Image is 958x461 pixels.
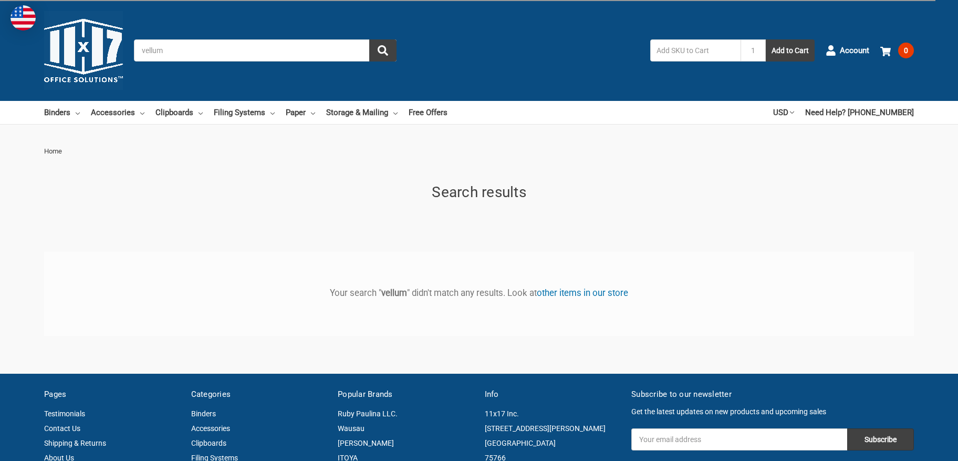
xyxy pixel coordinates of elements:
[44,147,62,155] span: Home
[381,288,407,298] b: vellum
[773,101,794,124] a: USD
[338,439,394,447] a: [PERSON_NAME]
[330,288,628,298] span: Your search " " didn't match any results. Look at
[338,409,398,418] a: Ruby Paulina LLC.
[631,428,847,450] input: Your email address
[91,101,144,124] a: Accessories
[880,37,914,64] a: 0
[11,5,36,30] img: duty and tax information for United States
[826,37,869,64] a: Account
[214,101,275,124] a: Filing Systems
[485,388,621,401] h5: Info
[286,101,315,124] a: Paper
[44,439,106,447] a: Shipping & Returns
[191,388,327,401] h5: Categories
[338,424,365,433] a: Wausau
[44,424,80,433] a: Contact Us
[805,101,914,124] a: Need Help? [PHONE_NUMBER]
[134,39,397,62] input: Search by keyword, brand or SKU
[44,101,80,124] a: Binders
[847,428,914,450] input: Subscribe
[537,288,628,298] a: other items in our store
[191,424,230,433] a: Accessories
[766,39,815,62] button: Add to Cart
[631,406,914,417] p: Get the latest updates on new products and upcoming sales
[898,43,914,58] span: 0
[338,388,474,401] h5: Popular Brands
[326,101,398,124] a: Storage & Mailing
[155,101,203,124] a: Clipboards
[44,181,914,203] h1: Search results
[631,388,914,401] h5: Subscribe to our newsletter
[650,39,741,62] input: Add SKU to Cart
[191,409,216,418] a: Binders
[44,388,180,401] h5: Pages
[840,45,869,57] span: Account
[409,101,447,124] a: Free Offers
[44,409,85,418] a: Testimonials
[44,11,123,90] img: 11x17.com
[191,439,226,447] a: Clipboards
